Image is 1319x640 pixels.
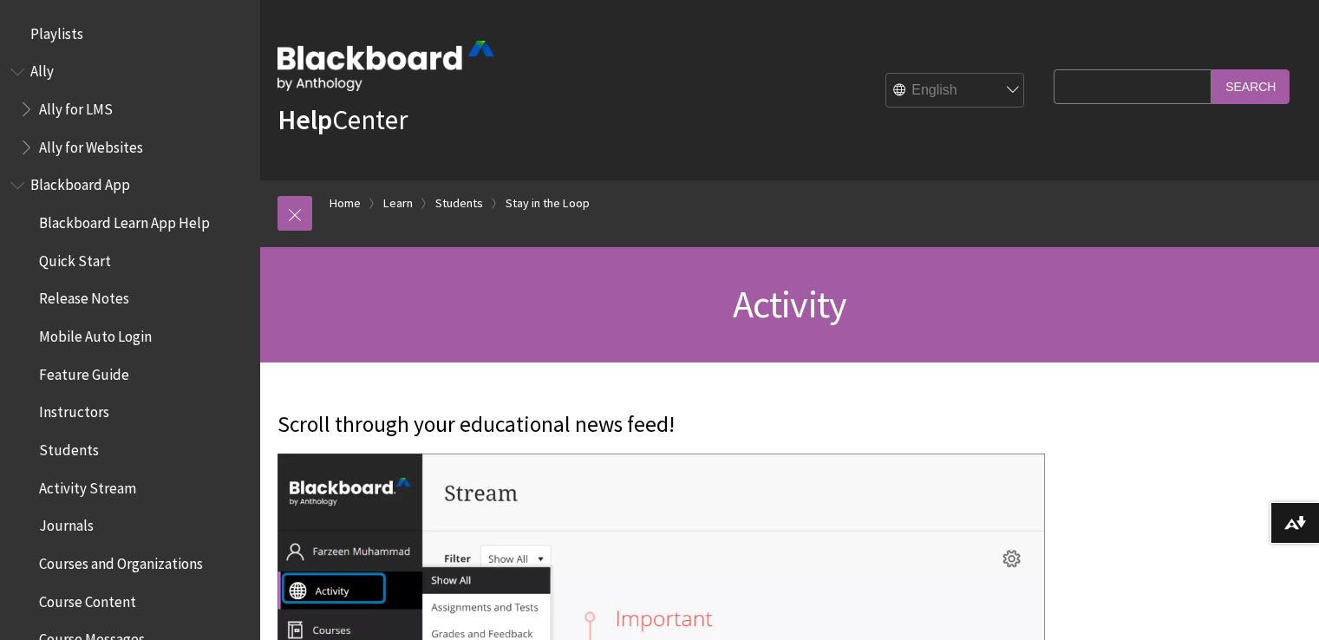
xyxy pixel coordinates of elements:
img: Blackboard by Anthology [278,41,494,91]
span: Mobile Auto Login [39,322,152,345]
a: Students [435,193,483,214]
span: Playlists [30,19,83,42]
span: Ally for Websites [39,133,143,156]
span: Courses and Organizations [39,549,203,572]
span: Feature Guide [39,360,129,383]
span: Course Content [39,587,136,611]
nav: Book outline for Anthology Ally Help [10,57,250,162]
span: Ally for LMS [39,95,113,118]
span: Blackboard App [30,171,130,194]
span: Activity [733,280,847,328]
nav: Book outline for Playlists [10,19,250,49]
span: Instructors [39,398,109,421]
a: Stay in the Loop [506,193,590,214]
span: Quick Start [39,246,111,270]
a: Home [330,193,361,214]
span: Students [39,435,99,459]
span: Release Notes [39,284,129,308]
strong: Help [278,102,332,137]
span: Blackboard Learn App Help [39,208,210,232]
input: Search [1211,69,1290,103]
a: Learn [383,193,413,214]
select: Site Language Selector [886,74,1025,108]
a: HelpCenter [278,102,408,137]
p: Scroll through your educational news feed! [278,409,1045,441]
span: Ally [30,57,54,81]
span: Activity Stream [39,473,136,497]
span: Journals [39,512,94,535]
